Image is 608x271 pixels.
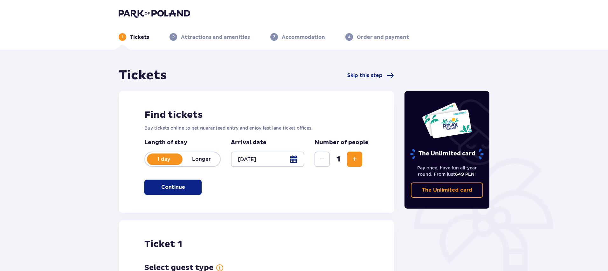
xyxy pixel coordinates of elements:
[183,156,220,163] p: Longer
[145,156,183,163] p: 1 day
[345,33,409,41] div: 4Order and payment
[314,139,369,146] p: Number of people
[119,9,190,18] img: Park of Poland logo
[411,182,483,198] a: The Unlimited card
[273,34,275,40] p: 3
[331,154,346,164] span: 1
[314,152,330,167] button: Decrease
[122,34,123,40] p: 1
[270,33,325,41] div: 3Accommodation
[348,34,350,40] p: 4
[144,139,221,146] p: Length of stay
[169,33,250,41] div: 2Attractions and amenities
[144,238,182,250] h2: Ticket 1
[410,148,484,160] p: The Unlimited card
[422,102,472,139] img: Two entry cards to Suntago with the word 'UNLIMITED RELAX', featuring a white background with tro...
[347,72,383,79] span: Skip this step
[455,172,474,177] span: 649 PLN
[144,180,202,195] button: Continue
[422,187,472,194] p: The Unlimited card
[347,152,362,167] button: Increase
[172,34,175,40] p: 2
[119,33,149,41] div: 1Tickets
[347,72,394,79] a: Skip this step
[181,34,250,41] p: Attractions and amenities
[411,165,483,177] p: Pay once, have fun all-year round. From just !
[144,109,369,121] h2: Find tickets
[231,139,266,146] p: Arrival date
[130,34,149,41] p: Tickets
[144,125,369,131] p: Buy tickets online to get guaranteed entry and enjoy fast lane ticket offices.
[357,34,409,41] p: Order and payment
[282,34,325,41] p: Accommodation
[161,184,185,191] p: Continue
[119,68,167,83] h1: Tickets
